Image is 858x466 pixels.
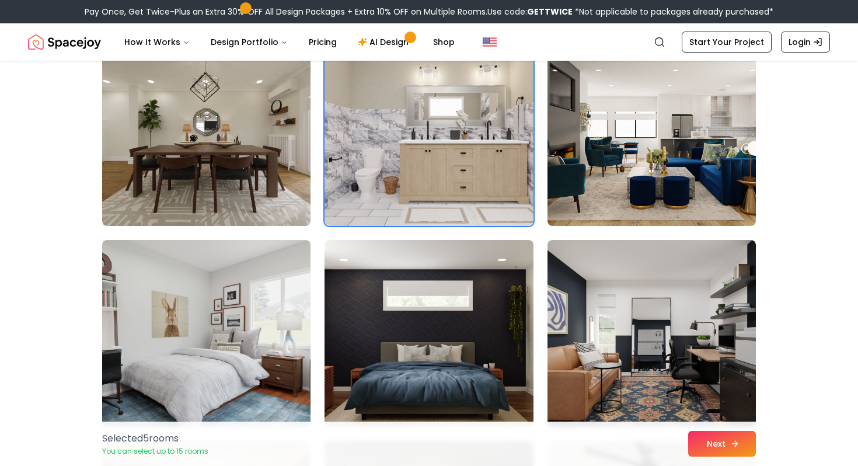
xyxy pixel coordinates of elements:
[201,30,297,54] button: Design Portfolio
[325,39,533,226] img: Room room-80
[28,30,101,54] img: Spacejoy Logo
[682,32,772,53] a: Start Your Project
[115,30,199,54] button: How It Works
[573,6,773,18] span: *Not applicable to packages already purchased*
[85,6,773,18] div: Pay Once, Get Twice-Plus an Extra 30% OFF All Design Packages + Extra 10% OFF on Multiple Rooms.
[547,240,756,427] img: Room room-84
[348,30,421,54] a: AI Design
[102,240,311,427] img: Room room-82
[115,30,464,54] nav: Main
[102,432,208,446] p: Selected 5 room s
[28,30,101,54] a: Spacejoy
[325,240,533,427] img: Room room-83
[102,447,208,456] p: You can select up to 15 rooms
[527,6,573,18] b: GETTWICE
[781,32,830,53] a: Login
[299,30,346,54] a: Pricing
[487,6,573,18] span: Use code:
[424,30,464,54] a: Shop
[483,35,497,49] img: United States
[547,39,756,226] img: Room room-81
[688,431,756,457] button: Next
[28,23,830,61] nav: Global
[102,39,311,226] img: Room room-79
